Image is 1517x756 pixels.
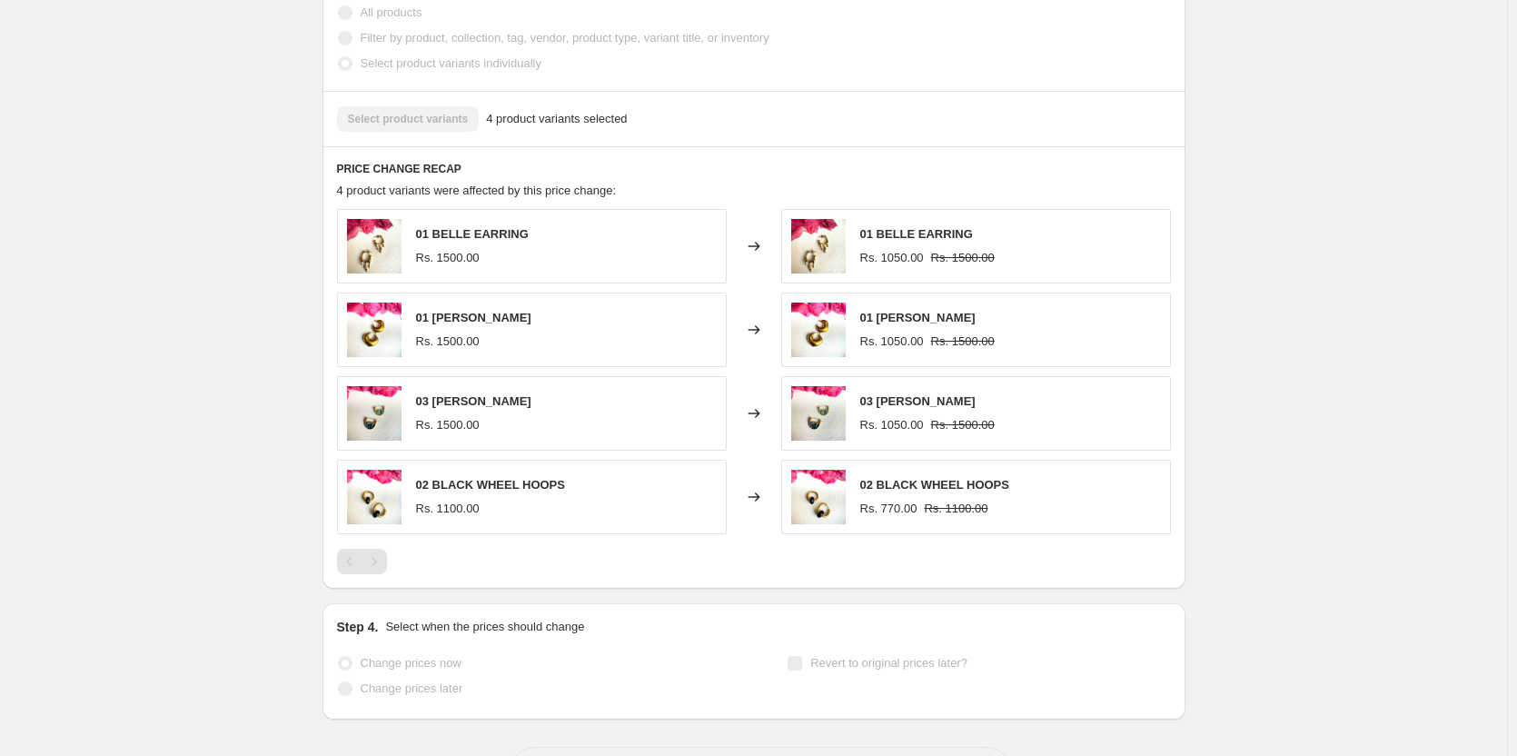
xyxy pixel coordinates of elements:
div: Rs. 1500.00 [416,333,480,351]
img: 4ccf3117-IMG_0815_11zon-1_80x.jpg [347,219,402,274]
img: 3d18fc09-WhatsApp-Image-2025-04-17-at-2.06.38-PM-1_11zon_80x.jpg [791,386,846,441]
span: 01 BELLE EARRING [860,227,973,241]
img: d998e7b1-WhatsApp-Image-2025-04-17-at-2.04.36-PM-1_11zon_80x.jpg [791,470,846,524]
img: cf73b838-WhatsApp-Image-2025-04-17-at-2.08.52-PM_11zon_80x.jpg [347,303,402,357]
span: 02 BLACK WHEEL HOOPS [860,478,1009,492]
span: Change prices now [361,656,461,670]
span: 01 [PERSON_NAME] [860,311,976,324]
span: 03 [PERSON_NAME] [860,394,976,408]
h6: PRICE CHANGE RECAP [337,162,1171,176]
div: Rs. 770.00 [860,500,917,518]
strike: Rs. 1500.00 [931,416,995,434]
p: Select when the prices should change [385,618,584,636]
div: Rs. 1050.00 [860,416,924,434]
div: Rs. 1050.00 [860,333,924,351]
span: Change prices later [361,681,463,695]
div: Rs. 1500.00 [416,416,480,434]
div: Rs. 1500.00 [416,249,480,267]
span: 02 BLACK WHEEL HOOPS [416,478,565,492]
span: Revert to original prices later? [810,656,967,670]
span: 01 BELLE EARRING [416,227,529,241]
strike: Rs. 1500.00 [931,333,995,351]
span: 03 [PERSON_NAME] [416,394,531,408]
img: 3d18fc09-WhatsApp-Image-2025-04-17-at-2.06.38-PM-1_11zon_80x.jpg [347,386,402,441]
span: 01 [PERSON_NAME] [416,311,531,324]
img: cf73b838-WhatsApp-Image-2025-04-17-at-2.08.52-PM_11zon_80x.jpg [791,303,846,357]
span: All products [361,5,422,19]
div: Rs. 1100.00 [416,500,480,518]
span: Select product variants individually [361,56,541,70]
div: Rs. 1050.00 [860,249,924,267]
strike: Rs. 1100.00 [924,500,987,518]
img: 4ccf3117-IMG_0815_11zon-1_80x.jpg [791,219,846,274]
h2: Step 4. [337,618,379,636]
strike: Rs. 1500.00 [931,249,995,267]
span: 4 product variants were affected by this price change: [337,184,617,197]
span: 4 product variants selected [486,110,627,128]
span: Filter by product, collection, tag, vendor, product type, variant title, or inventory [361,31,769,45]
img: d998e7b1-WhatsApp-Image-2025-04-17-at-2.04.36-PM-1_11zon_80x.jpg [347,470,402,524]
nav: Pagination [337,549,387,574]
